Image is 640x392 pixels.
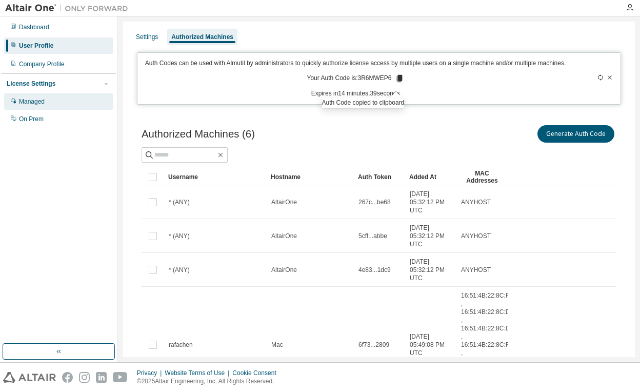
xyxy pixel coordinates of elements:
[169,232,190,240] span: * (ANY)
[5,3,133,13] img: Altair One
[271,169,350,185] div: Hostname
[96,372,107,383] img: linkedin.svg
[461,266,491,274] span: ANYHOST
[410,332,452,357] span: [DATE] 05:49:08 PM UTC
[169,198,190,206] span: * (ANY)
[410,224,452,248] span: [DATE] 05:32:12 PM UTC
[409,169,452,185] div: Added At
[19,97,45,106] div: Managed
[7,80,55,88] div: License Settings
[358,341,389,349] span: 6f73...2809
[461,198,491,206] span: ANYHOST
[232,369,282,377] div: Cookie Consent
[19,23,49,31] div: Dashboard
[137,377,283,386] p: © 2025 Altair Engineering, Inc. All Rights Reserved.
[271,341,283,349] span: Mac
[358,198,391,206] span: 267c...be68
[410,190,452,214] span: [DATE] 05:32:12 PM UTC
[144,59,568,68] p: Auth Codes can be used with Almutil by administrators to quickly authorize license access by mult...
[271,232,297,240] span: AltairOne
[165,369,232,377] div: Website Terms of Use
[461,232,491,240] span: ANYHOST
[358,232,387,240] span: 5cff...abbe
[144,89,568,98] p: Expires in 14 minutes, 39 seconds
[79,372,90,383] img: instagram.svg
[169,341,193,349] span: rafachen
[113,372,128,383] img: youtube.svg
[322,97,404,108] div: Auth Code copied to clipboard
[62,372,73,383] img: facebook.svg
[19,42,53,50] div: User Profile
[271,198,297,206] span: AltairOne
[169,266,190,274] span: * (ANY)
[136,33,158,41] div: Settings
[461,169,504,185] div: MAC Addresses
[19,60,65,68] div: Company Profile
[358,169,401,185] div: Auth Token
[168,169,263,185] div: Username
[537,125,614,143] button: Generate Auth Code
[410,258,452,282] span: [DATE] 05:32:12 PM UTC
[171,33,233,41] div: Authorized Machines
[271,266,297,274] span: AltairOne
[307,74,404,83] p: Your Auth Code is: 3R6MWEP6
[358,266,391,274] span: 4e83...1dc9
[3,372,56,383] img: altair_logo.svg
[137,369,165,377] div: Privacy
[142,128,255,140] span: Authorized Machines (6)
[19,115,44,123] div: On Prem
